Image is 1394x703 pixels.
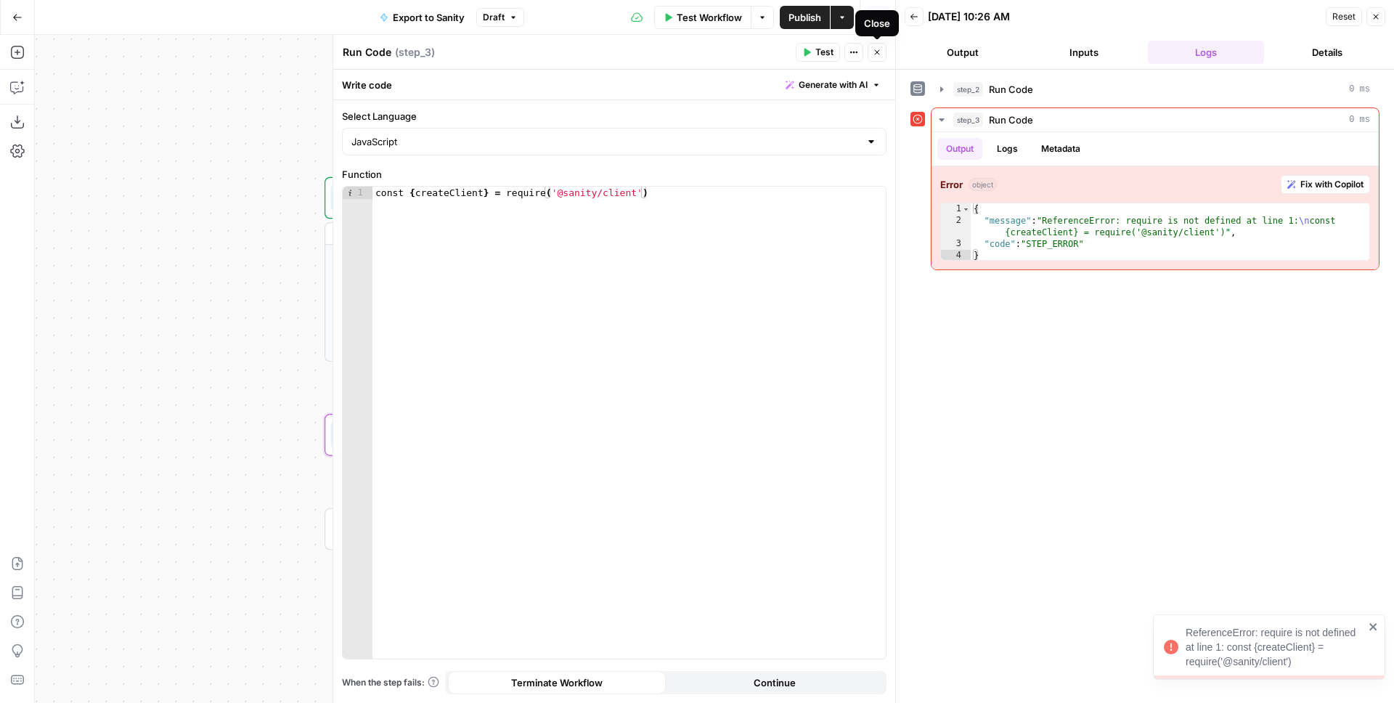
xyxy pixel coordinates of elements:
button: Logs [988,138,1027,160]
label: Select Language [342,109,886,123]
div: EndOutput [325,602,595,644]
span: Run Code [989,113,1033,127]
a: When the step fails: [342,676,439,689]
button: Publish [780,6,830,29]
span: object [969,178,997,191]
span: Fix with Copilot [1300,178,1364,191]
span: ( step_3 ) [395,45,435,60]
button: Test [796,43,840,62]
div: 1 [343,187,372,199]
span: Continue [754,675,796,690]
div: IntegrationSanity IntegrationStep 1 [325,508,595,550]
button: 0 ms [932,108,1379,131]
span: Test Workflow [677,10,742,25]
span: step_3 [953,113,983,127]
div: ErrorRun Code · JavaScriptRun CodeStep 3 [325,414,595,456]
div: ReferenceError: require is not defined at line 1: const {createClient} = require('@sanity/client') [1186,625,1364,669]
div: 2 [941,215,971,238]
button: Export to Sanity [371,6,473,29]
span: 0 ms [1349,113,1370,126]
textarea: Run Code [343,45,391,60]
button: Output [937,138,982,160]
button: Generate with AI [780,76,886,94]
button: Output [905,41,1021,64]
span: step_2 [953,82,983,97]
button: Details [1270,41,1386,64]
div: 4 [941,250,971,261]
span: Draft [483,11,505,24]
button: 0 ms [932,78,1379,101]
span: Export to Sanity [393,10,465,25]
div: Write code [333,70,895,99]
span: Reset [1332,10,1356,23]
span: Toggle code folding, rows 1 through 4 [962,203,970,215]
div: 0 ms [932,132,1379,269]
span: Info, read annotations row 1 [343,187,356,199]
input: JavaScript [351,134,860,149]
button: Fix with Copilot [1281,175,1370,194]
span: Run Code [989,82,1033,97]
button: close [1369,621,1379,633]
div: WorkflowSet InputsInputs [325,83,595,125]
button: Inputs [1027,41,1143,64]
button: Logs [1148,41,1264,64]
div: Close [864,16,890,31]
button: Test Workflow [654,6,751,29]
span: Generate with AI [799,78,868,92]
strong: Error [940,177,963,192]
label: Function [342,167,886,182]
span: Publish [788,10,821,25]
button: Continue [666,671,884,694]
button: Reset [1326,7,1362,26]
div: 3 [941,238,971,250]
div: 1 [941,203,971,215]
span: Test [815,46,833,59]
span: Terminate Workflow [511,675,603,690]
button: Draft [476,8,524,27]
button: Metadata [1032,138,1089,160]
span: 0 ms [1349,83,1370,96]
